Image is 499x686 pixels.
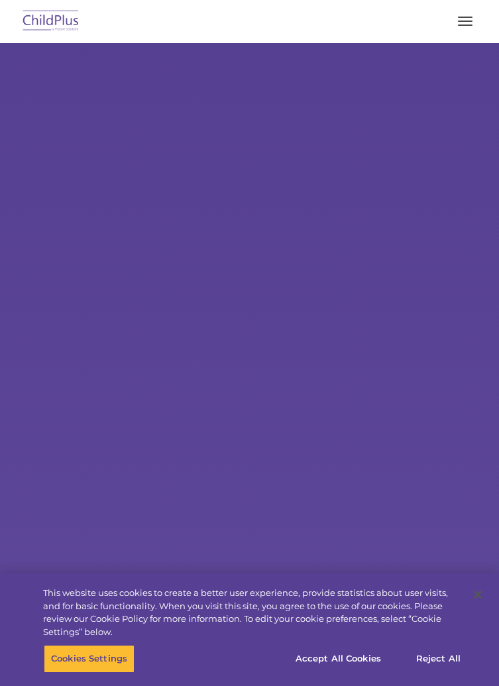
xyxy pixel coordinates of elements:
[20,6,82,37] img: ChildPlus by Procare Solutions
[44,645,135,673] button: Cookies Settings
[397,645,480,673] button: Reject All
[288,645,388,673] button: Accept All Cookies
[43,587,463,638] div: This website uses cookies to create a better user experience, provide statistics about user visit...
[463,580,492,609] button: Close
